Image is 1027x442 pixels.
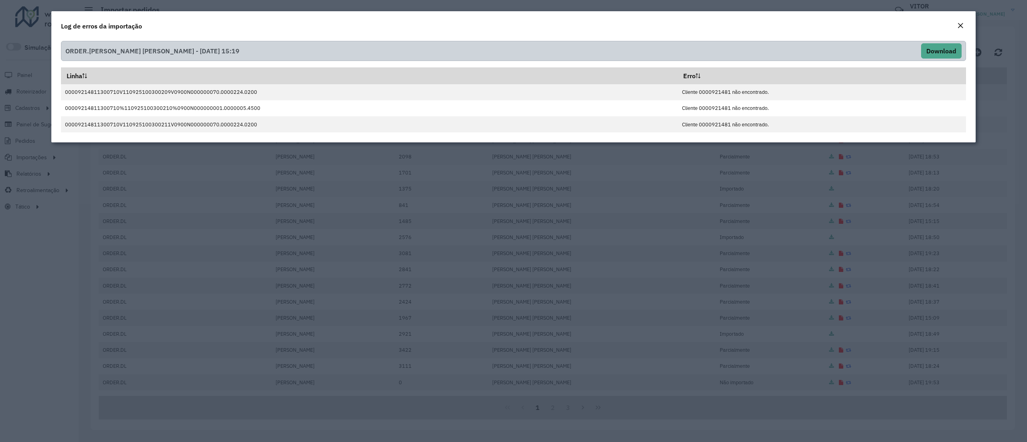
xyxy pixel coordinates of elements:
[678,116,966,132] td: Cliente 0000921481 não encontrado.
[678,67,966,84] th: Erro
[957,22,964,29] em: Fechar
[61,21,142,31] h4: Log de erros da importação
[61,100,678,116] td: 00009214811300710%110925100300210%0900N000000001.0000005.4500
[65,43,239,59] span: ORDER.[PERSON_NAME] [PERSON_NAME] - [DATE] 15:19
[61,84,678,100] td: 00009214811300710V110925100300209V0900N000000070.0000224.0200
[955,21,966,31] button: Close
[678,84,966,100] td: Cliente 0000921481 não encontrado.
[61,116,678,132] td: 00009214811300710V110925100300211V0900N000000070.0000224.0200
[921,43,962,59] button: Download
[61,67,678,84] th: Linha
[678,100,966,116] td: Cliente 0000921481 não encontrado.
